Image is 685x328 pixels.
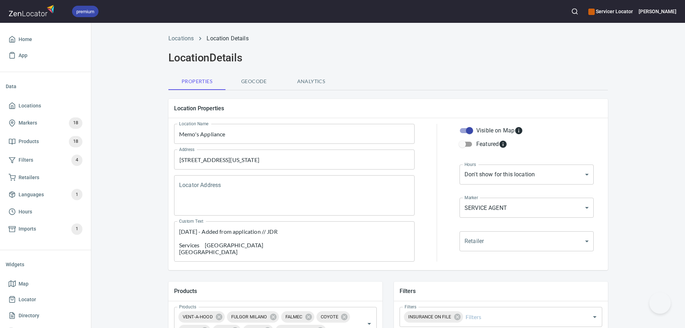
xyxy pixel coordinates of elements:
[499,140,507,148] svg: Featured locations are moved to the top of the search results list.
[174,287,377,295] h5: Products
[6,78,85,95] li: Data
[460,198,594,218] div: SERVICE AGENT
[179,228,410,255] textarea: [DATE] - Added from application // JDR Services [GEOGRAPHIC_DATA] [GEOGRAPHIC_DATA] [GEOGRAPHIC_D...
[464,310,579,324] input: Filters
[460,165,594,185] div: Don't show for this location
[19,279,29,288] span: Map
[71,156,82,164] span: 4
[639,7,676,15] h6: [PERSON_NAME]
[6,256,85,273] li: Widgets
[590,312,600,322] button: Open
[19,224,36,233] span: Imports
[6,31,85,47] a: Home
[6,276,85,292] a: Map
[72,6,98,17] div: premium
[588,4,633,19] div: Manage your apps
[649,292,671,314] iframe: Help Scout Beacon - Open
[173,77,221,86] span: Properties
[6,114,85,132] a: Markers18
[19,156,33,165] span: Filters
[71,225,82,233] span: 1
[476,140,507,148] div: Featured
[404,311,463,323] div: INSURANCE ON FILE
[6,151,85,170] a: Filters4
[588,9,595,15] button: color-CE600E
[287,77,335,86] span: Analytics
[19,207,32,216] span: Hours
[168,51,608,64] h2: Location Details
[6,170,85,186] a: Retailers
[174,105,602,112] h5: Location Properties
[514,126,523,135] svg: Whether the location is visible on the map.
[567,4,583,19] button: Search
[6,292,85,308] a: Locator
[281,311,314,323] div: FALMEC
[6,132,85,151] a: Products18
[72,8,98,15] span: premium
[316,311,350,323] div: COYOTE
[19,137,39,146] span: Products
[9,3,56,18] img: zenlocator
[6,185,85,204] a: Languages1
[69,137,82,146] span: 18
[6,308,85,324] a: Directory
[19,295,36,304] span: Locator
[19,173,39,182] span: Retailers
[460,231,594,251] div: ​
[178,311,225,323] div: VENT-A-HOOD
[404,313,456,320] span: INSURANCE ON FILE
[316,313,343,320] span: COYOTE
[639,4,676,19] button: [PERSON_NAME]
[19,35,32,44] span: Home
[19,51,27,60] span: App
[588,7,633,15] h6: Servicer Locator
[19,101,41,110] span: Locations
[281,313,307,320] span: FALMEC
[19,311,39,320] span: Directory
[227,311,279,323] div: FULGOR MILANO
[71,191,82,199] span: 1
[69,119,82,127] span: 18
[6,47,85,64] a: App
[168,35,194,42] a: Locations
[178,313,217,320] span: VENT-A-HOOD
[207,35,248,42] a: Location Details
[476,126,523,135] div: Visible on Map
[19,118,37,127] span: Markers
[6,204,85,220] a: Hours
[6,220,85,238] a: Imports1
[400,287,602,295] h5: Filters
[168,34,608,43] nav: breadcrumb
[19,190,44,199] span: Languages
[230,77,278,86] span: Geocode
[227,313,272,320] span: FULGOR MILANO
[6,98,85,114] a: Locations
